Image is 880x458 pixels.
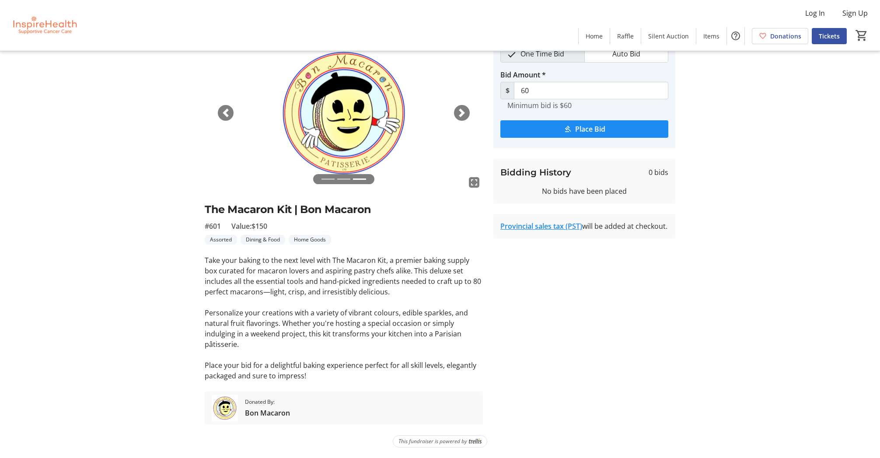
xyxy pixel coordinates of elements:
img: Bon Macaron [212,395,238,421]
span: Bon Macaron [245,408,290,418]
button: Place Bid [500,120,668,138]
tr-label-badge: Assorted [205,235,237,245]
a: Raffle [610,28,641,44]
span: $ [500,82,514,99]
span: Home [586,31,603,41]
span: Log In [805,8,825,18]
div: No bids have been placed [500,186,668,196]
span: 0 bids [649,167,668,178]
img: InspireHealth Supportive Cancer Care's Logo [5,3,83,47]
span: Auto Bid [607,45,646,62]
span: This fundraiser is powered by [398,437,467,445]
button: Cart [854,28,870,43]
span: #601 [205,221,221,231]
a: Provincial sales tax (PST) [500,221,582,231]
button: Help [727,27,744,45]
span: Value: $150 [231,221,267,231]
a: Silent Auction [641,28,696,44]
span: One Time Bid [515,45,569,62]
button: Log In [798,6,832,20]
tr-label-badge: Home Goods [289,235,331,245]
div: will be added at checkout. [500,221,668,231]
h2: The Macaron Kit | Bon Macaron [205,202,483,217]
a: Items [696,28,726,44]
a: Home [579,28,610,44]
a: Donations [752,28,808,44]
span: Raffle [617,31,634,41]
span: Donations [770,31,801,41]
span: Silent Auction [648,31,689,41]
span: Tickets [819,31,840,41]
span: Items [703,31,719,41]
mat-icon: fullscreen [469,177,479,188]
tr-label-badge: Dining & Food [241,235,285,245]
span: Sign Up [842,8,868,18]
p: Take your baking to the next level with The Macaron Kit, a premier baking supply box curated for ... [205,255,483,297]
span: Donated By: [245,398,290,406]
tr-hint: Minimum bid is $60 [507,101,572,110]
img: Trellis Logo [469,438,482,444]
p: Personalize your creations with a variety of vibrant colours, edible sparkles, and natural fruit ... [205,308,483,350]
label: Bid Amount * [500,70,546,80]
a: Tickets [812,28,847,44]
p: Place your bid for a delightful baking experience perfect for all skill levels, elegantly package... [205,360,483,381]
h3: Bidding History [500,166,571,179]
img: Image [205,35,483,191]
span: Place Bid [575,124,605,134]
button: Sign Up [835,6,875,20]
